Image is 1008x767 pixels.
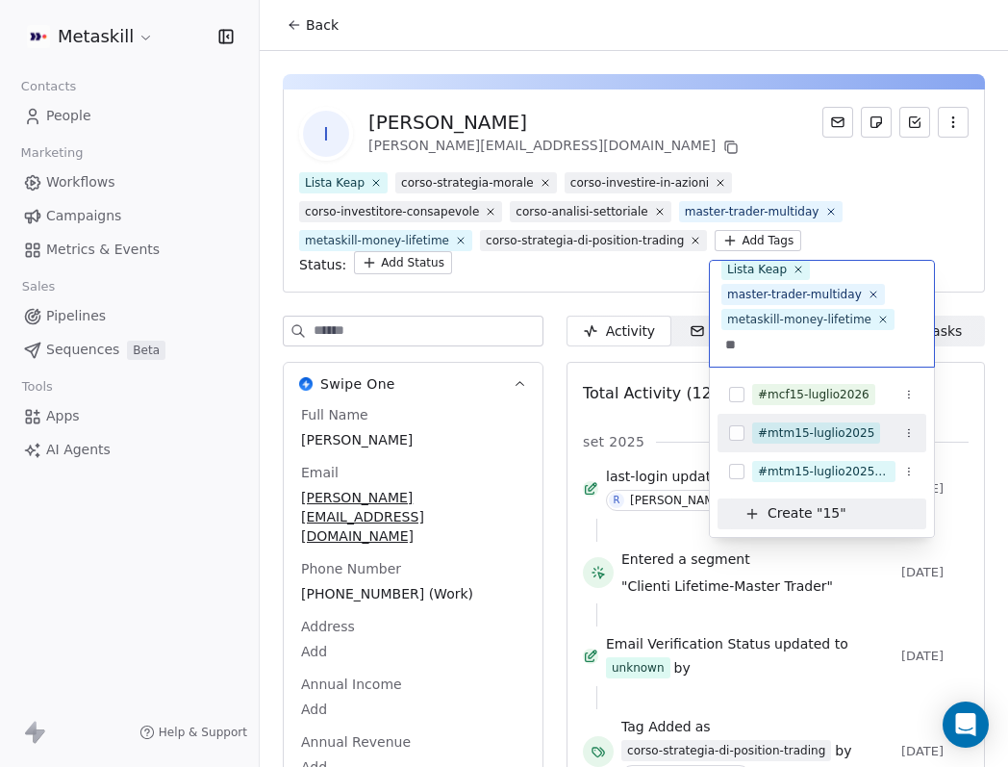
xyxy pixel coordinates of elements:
span: 15 [822,503,840,524]
div: Lista Keap [727,261,787,278]
div: Suggestions [718,375,926,529]
button: Create "15" [729,499,915,529]
div: #mtm15-luglio2025 [758,424,874,442]
span: Create " [768,503,822,524]
div: metaskill-money-lifetime [727,311,871,328]
div: master-trader-multiday [727,286,862,303]
div: #mtm15-luglio2025-new [758,463,890,480]
span: " [840,503,845,524]
div: #mcf15-luglio2026 [758,386,869,403]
